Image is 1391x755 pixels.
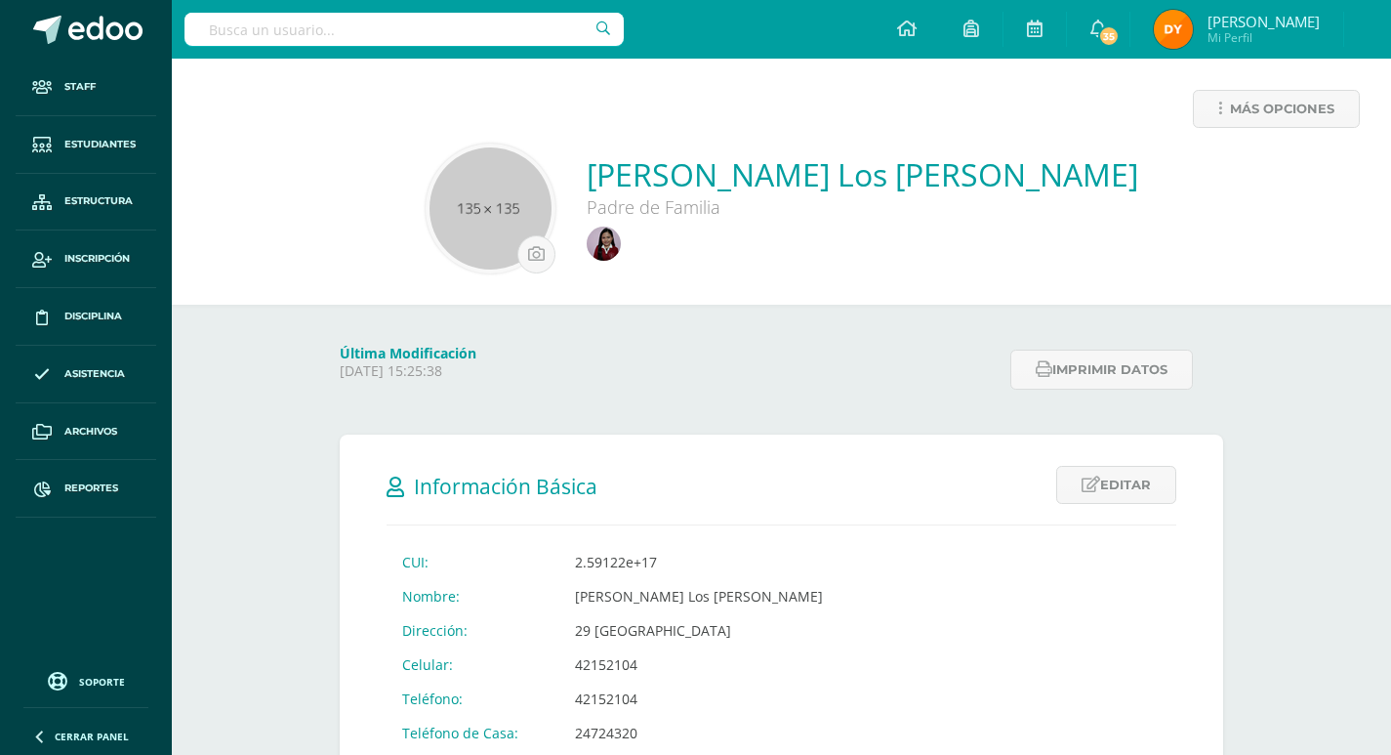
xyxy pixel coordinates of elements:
a: Inscripción [16,231,156,288]
span: Soporte [79,675,125,689]
span: [PERSON_NAME] [1207,12,1320,31]
a: Más opciones [1193,90,1360,128]
td: 42152104 [559,682,839,716]
td: 42152104 [559,648,839,682]
span: Disciplina [64,309,122,324]
button: Imprimir datos [1010,350,1193,390]
a: Staff [16,59,156,116]
span: Estructura [64,193,133,209]
span: Inscripción [64,251,130,267]
a: Estudiantes [16,116,156,174]
span: Estudiantes [64,137,136,152]
a: Editar [1056,466,1176,504]
td: CUI: [387,545,559,579]
td: 2.59122e+17 [559,545,839,579]
span: Archivos [64,424,117,440]
p: [DATE] 15:25:38 [340,362,999,380]
a: [PERSON_NAME] Los [PERSON_NAME] [587,153,1138,195]
img: 037b6ea60564a67d0a4f148695f9261a.png [1154,10,1193,49]
span: Reportes [64,481,118,496]
input: Busca un usuario... [184,13,624,46]
td: [PERSON_NAME] Los [PERSON_NAME] [559,579,839,613]
a: Archivos [16,403,156,461]
span: 35 [1098,25,1120,47]
td: Celular: [387,648,559,682]
a: Estructura [16,174,156,231]
td: Teléfono de Casa: [387,716,559,750]
img: 135x135 [430,147,552,270]
span: Cerrar panel [55,730,129,743]
span: Mi Perfil [1207,29,1320,46]
a: Asistencia [16,346,156,403]
span: Información Básica [414,473,597,500]
span: Staff [64,79,96,95]
td: 24724320 [559,716,839,750]
a: Reportes [16,460,156,518]
a: Disciplina [16,288,156,346]
span: Asistencia [64,366,125,382]
td: Nombre: [387,579,559,613]
div: Padre de Familia [587,195,1138,219]
td: Teléfono: [387,682,559,716]
a: Soporte [23,667,148,693]
h4: Última Modificación [340,344,999,362]
img: 539bd7ff1d338fb7de3d204ad1bf3dbf.png [587,227,621,261]
span: Más opciones [1230,91,1334,127]
td: 29 [GEOGRAPHIC_DATA] [559,613,839,648]
td: Dirección: [387,613,559,648]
